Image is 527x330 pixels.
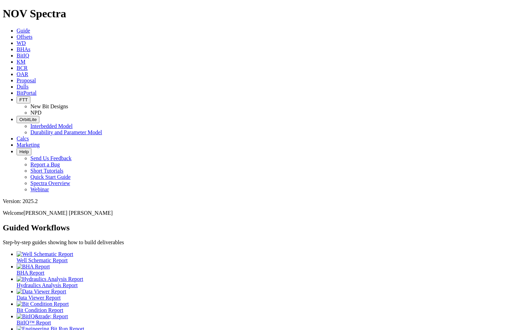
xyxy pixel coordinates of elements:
a: Webinar [30,186,49,192]
p: Welcome [3,210,524,216]
img: Hydraulics Analysis Report [17,276,83,282]
a: Proposal [17,77,36,83]
p: Step-by-step guides showing how to build deliverables [3,239,524,246]
a: Hydraulics Analysis Report Hydraulics Analysis Report [17,276,524,288]
img: Data Viewer Report [17,288,66,295]
a: Marketing [17,142,40,148]
h1: NOV Spectra [3,7,524,20]
a: Guide [17,28,30,34]
a: NPD [30,110,41,116]
a: WD [17,40,26,46]
button: OrbitLite [17,116,39,123]
img: BitIQ&trade; Report [17,313,68,320]
a: KM [17,59,26,65]
a: Quick Start Guide [30,174,70,180]
span: Data Viewer Report [17,295,61,301]
a: BitIQ&trade; Report BitIQ™ Report [17,313,524,326]
button: FTT [17,96,30,103]
a: BHA Report BHA Report [17,264,524,276]
span: [PERSON_NAME] [PERSON_NAME] [23,210,113,216]
span: Help [19,149,29,154]
a: Interbedded Model [30,123,73,129]
img: Well Schematic Report [17,251,73,257]
a: Well Schematic Report Well Schematic Report [17,251,524,263]
button: Help [17,148,31,155]
a: OAR [17,71,28,77]
span: Hydraulics Analysis Report [17,282,78,288]
a: Short Tutorials [30,168,64,174]
h2: Guided Workflows [3,223,524,232]
span: BHA Report [17,270,44,276]
span: Well Schematic Report [17,257,68,263]
a: Durability and Parameter Model [30,129,102,135]
a: Data Viewer Report Data Viewer Report [17,288,524,301]
a: Report a Bug [30,162,60,167]
a: Bit Condition Report Bit Condition Report [17,301,524,313]
a: Offsets [17,34,32,40]
a: Spectra Overview [30,180,70,186]
span: FTT [19,97,28,102]
a: Calcs [17,136,29,141]
a: New Bit Designs [30,103,68,109]
a: BitIQ [17,53,29,58]
a: Send Us Feedback [30,155,71,161]
span: OrbitLite [19,117,37,122]
a: BCR [17,65,28,71]
a: BHAs [17,46,30,52]
a: BitPortal [17,90,37,96]
img: BHA Report [17,264,50,270]
div: Version: 2025.2 [3,198,524,204]
span: BitIQ™ Report [17,320,51,326]
span: Bit Condition Report [17,307,63,313]
img: Bit Condition Report [17,301,69,307]
a: Dulls [17,84,29,90]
